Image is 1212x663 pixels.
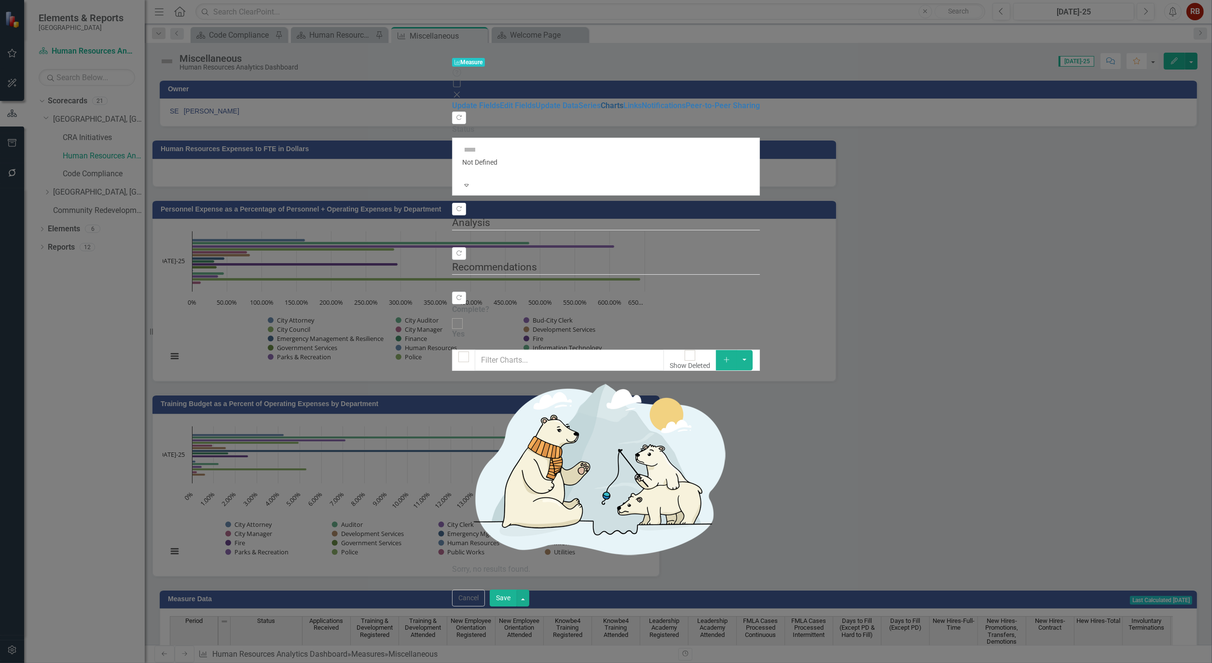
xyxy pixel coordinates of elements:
[462,157,750,167] div: Not Defined
[578,101,601,110] a: Series
[452,101,500,110] a: Update Fields
[452,215,760,230] legend: Analysis
[670,361,710,370] div: Show Deleted
[452,371,742,564] img: No results found
[686,101,760,110] a: Peer-to-Peer Sharing
[452,304,489,315] label: Complete?
[452,260,760,275] legend: Recommendations
[642,101,686,110] a: Notifications
[452,564,760,575] div: Sorry, no results found.
[500,101,536,110] a: Edit Fields
[452,124,474,135] label: Status
[536,101,578,110] a: Update Data
[623,101,642,110] a: Links
[601,101,623,110] a: Charts
[452,590,485,607] button: Cancel
[490,590,517,607] button: Save
[452,329,465,340] div: Yes
[452,58,485,67] span: Measure
[462,142,478,157] img: Not Defined
[475,350,664,371] input: Filter Charts...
